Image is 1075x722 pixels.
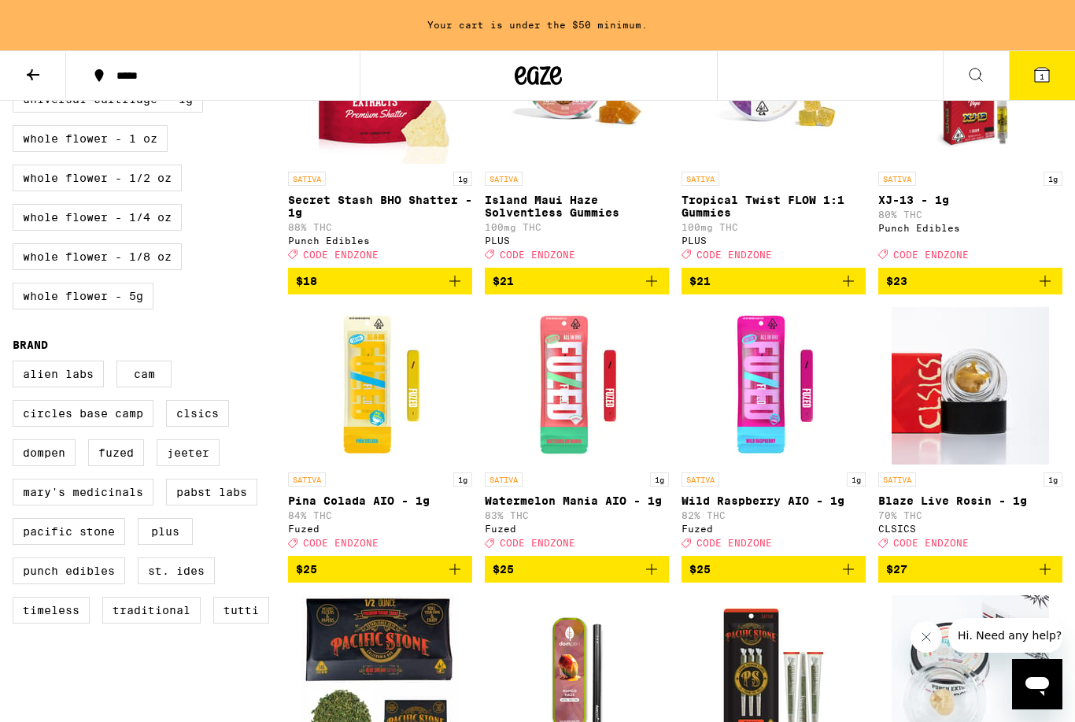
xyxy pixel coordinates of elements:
[166,479,257,505] label: Pabst Labs
[13,125,168,152] label: Whole Flower - 1 oz
[13,283,153,309] label: Whole Flower - 5g
[682,307,866,556] a: Open page for Wild Raspberry AIO - 1g from Fuzed
[485,524,669,534] div: Fuzed
[498,307,656,465] img: Fuzed - Watermelon Mania AIO - 1g
[682,194,866,219] p: Tropical Twist FLOW 1:1 Gummies
[892,307,1049,465] img: CLSICS - Blaze Live Rosin - 1g
[485,172,523,186] p: SATIVA
[893,538,969,548] span: CODE ENDZONE
[303,250,379,260] span: CODE ENDZONE
[13,400,153,427] label: Circles Base Camp
[453,472,472,487] p: 1g
[288,472,326,487] p: SATIVA
[682,472,719,487] p: SATIVA
[682,6,866,268] a: Open page for Tropical Twist FLOW 1:1 Gummies from PLUS
[485,235,669,246] div: PLUS
[13,339,48,351] legend: Brand
[878,209,1062,220] p: 80% THC
[288,556,472,583] button: Add to bag
[878,6,1062,268] a: Open page for XJ-13 - 1g from Punch Edibles
[485,194,669,219] p: Island Maui Haze Solventless Gummies
[878,524,1062,534] div: CLSICS
[288,524,472,534] div: Fuzed
[213,597,269,624] label: Tutti
[288,510,472,520] p: 84% THC
[485,494,669,507] p: Watermelon Mania AIO - 1g
[485,307,669,556] a: Open page for Watermelon Mania AIO - 1g from Fuzed
[296,275,317,287] span: $18
[847,472,866,487] p: 1g
[682,235,866,246] div: PLUS
[288,235,472,246] div: Punch Edibles
[157,439,220,466] label: Jeeter
[13,243,182,270] label: Whole Flower - 1/8 oz
[911,621,942,653] iframe: Close message
[682,172,719,186] p: SATIVA
[102,597,201,624] label: Traditional
[682,494,866,507] p: Wild Raspberry AIO - 1g
[13,557,125,584] label: Punch Edibles
[948,618,1062,653] iframe: Message from company
[878,472,916,487] p: SATIVA
[88,439,144,466] label: Fuzed
[682,524,866,534] div: Fuzed
[485,6,669,268] a: Open page for Island Maui Haze Solventless Gummies from PLUS
[878,223,1062,233] div: Punch Edibles
[13,518,125,545] label: Pacific Stone
[301,307,459,465] img: Fuzed - Pina Colada AIO - 1g
[878,494,1062,507] p: Blaze Live Rosin - 1g
[485,222,669,232] p: 100mg THC
[13,361,104,387] label: Alien Labs
[166,400,229,427] label: CLSICS
[682,556,866,583] button: Add to bag
[288,6,472,268] a: Open page for Secret Stash BHO Shatter - 1g from Punch Edibles
[13,597,90,624] label: Timeless
[878,268,1062,294] button: Add to bag
[13,439,76,466] label: Dompen
[689,275,711,287] span: $21
[1040,72,1044,81] span: 1
[878,556,1062,583] button: Add to bag
[689,563,711,576] span: $25
[1009,51,1075,100] button: 1
[485,268,669,294] button: Add to bag
[696,250,772,260] span: CODE ENDZONE
[493,275,514,287] span: $21
[288,222,472,232] p: 88% THC
[288,172,326,186] p: SATIVA
[288,494,472,507] p: Pina Colada AIO - 1g
[296,563,317,576] span: $25
[13,479,153,505] label: Mary's Medicinals
[893,250,969,260] span: CODE ENDZONE
[288,194,472,219] p: Secret Stash BHO Shatter - 1g
[886,563,907,576] span: $27
[1012,659,1062,709] iframe: Button to launch messaging window
[453,172,472,186] p: 1g
[13,165,182,191] label: Whole Flower - 1/2 oz
[288,268,472,294] button: Add to bag
[682,222,866,232] p: 100mg THC
[493,563,514,576] span: $25
[878,194,1062,206] p: XJ-13 - 1g
[1044,172,1062,186] p: 1g
[288,307,472,556] a: Open page for Pina Colada AIO - 1g from Fuzed
[650,472,669,487] p: 1g
[138,557,215,584] label: St. Ides
[878,172,916,186] p: SATIVA
[878,307,1062,556] a: Open page for Blaze Live Rosin - 1g from CLSICS
[500,250,575,260] span: CODE ENDZONE
[682,510,866,520] p: 82% THC
[116,361,172,387] label: CAM
[1044,472,1062,487] p: 1g
[696,538,772,548] span: CODE ENDZONE
[695,307,852,465] img: Fuzed - Wild Raspberry AIO - 1g
[138,518,193,545] label: PLUS
[500,538,575,548] span: CODE ENDZONE
[878,510,1062,520] p: 70% THC
[886,275,907,287] span: $23
[485,472,523,487] p: SATIVA
[485,556,669,583] button: Add to bag
[682,268,866,294] button: Add to bag
[303,538,379,548] span: CODE ENDZONE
